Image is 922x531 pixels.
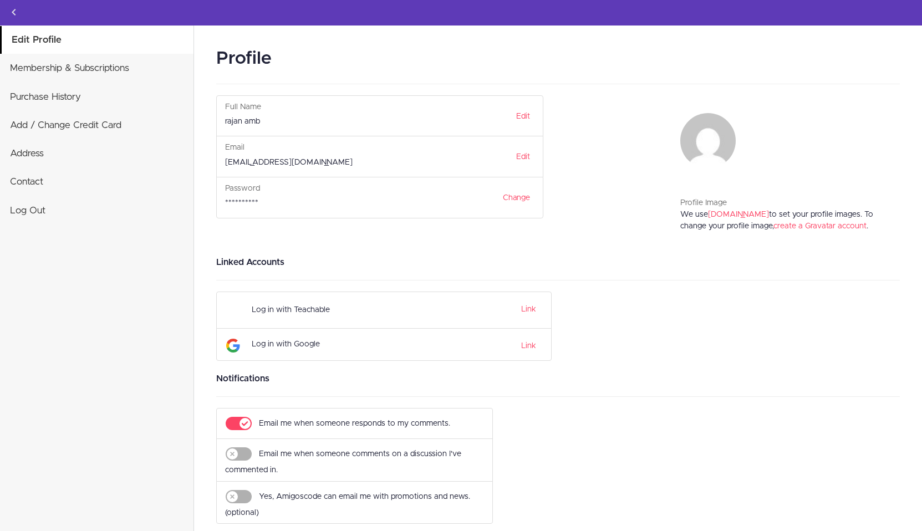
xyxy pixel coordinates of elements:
a: [DOMAIN_NAME] [708,211,769,218]
button: Link [518,302,536,316]
form: Yes, Amigoscode can email me with promotions and news. (optional) [225,486,484,519]
label: [EMAIL_ADDRESS][DOMAIN_NAME] [225,157,353,169]
h3: Linked Accounts [216,256,900,269]
label: Password [225,183,260,195]
a: Link [521,339,536,352]
a: Edit Profile [2,26,193,54]
img: hari.ambattumyalil@gmail.com [680,113,736,169]
a: Change [496,188,537,207]
svg: Back to courses [7,6,21,19]
a: Edit [509,107,537,126]
form: Email me when someone responds to my comments. [225,413,484,434]
div: Log in with Teachable [252,300,455,320]
div: We use to set your profile images. To change your profile image, . [680,209,892,244]
label: rajan amb [225,116,260,127]
label: Full Name [225,101,261,113]
a: create a Gravatar account [773,222,867,230]
label: Email [225,142,244,154]
a: Link [521,305,536,313]
h2: Profile [216,45,900,73]
form: Email me when someone comments on a discussion I've commented in. [225,443,484,476]
img: Google Logo [226,339,240,353]
div: Log in with Google [252,334,455,355]
div: Profile Image [680,197,892,209]
h3: Notifications [216,372,900,385]
a: Edit [509,147,537,166]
